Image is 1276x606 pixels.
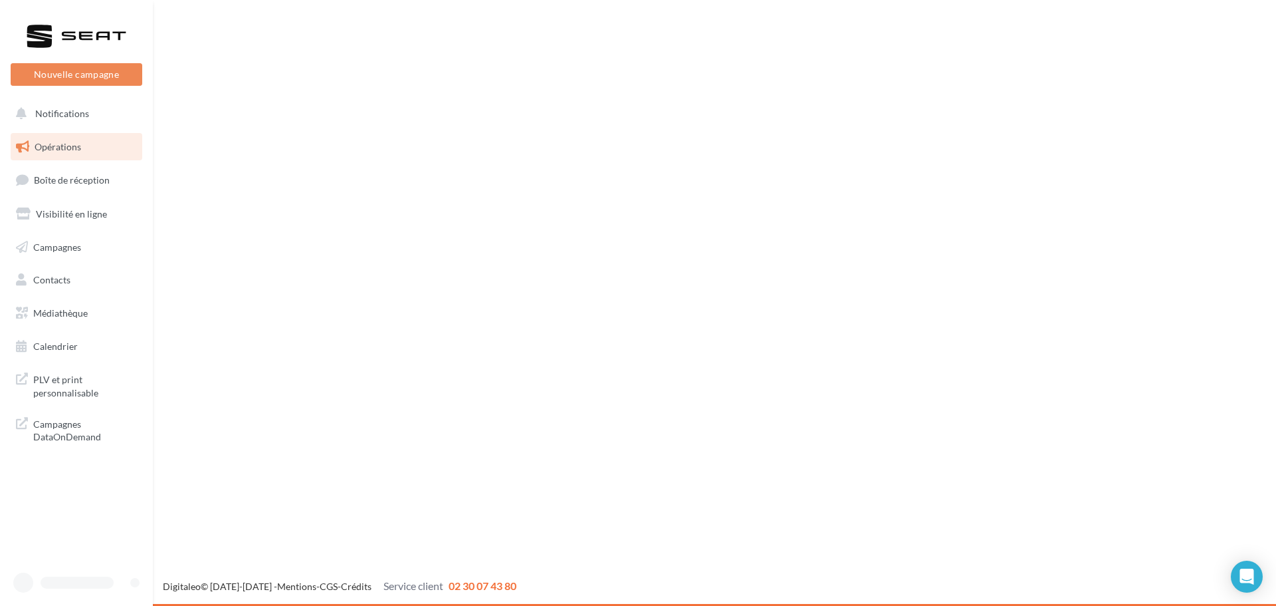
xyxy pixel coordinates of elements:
span: Service client [383,579,443,592]
a: Visibilité en ligne [8,200,145,228]
span: Campagnes [33,241,81,252]
a: PLV et print personnalisable [8,365,145,404]
a: CGS [320,581,338,592]
a: Contacts [8,266,145,294]
button: Nouvelle campagne [11,63,142,86]
span: Opérations [35,141,81,152]
a: Mentions [277,581,316,592]
span: Notifications [35,108,89,119]
a: Boîte de réception [8,166,145,194]
a: Calendrier [8,333,145,361]
span: Visibilité en ligne [36,208,107,220]
span: Boîte de réception [34,174,110,186]
a: Digitaleo [163,581,201,592]
span: Médiathèque [33,307,88,319]
span: Calendrier [33,341,78,352]
a: Campagnes [8,233,145,261]
span: 02 30 07 43 80 [449,579,516,592]
span: Contacts [33,274,70,285]
button: Notifications [8,100,140,128]
span: PLV et print personnalisable [33,371,137,399]
div: Open Intercom Messenger [1231,561,1263,593]
a: Médiathèque [8,299,145,327]
span: Campagnes DataOnDemand [33,415,137,444]
span: © [DATE]-[DATE] - - - [163,581,516,592]
a: Campagnes DataOnDemand [8,410,145,449]
a: Opérations [8,133,145,161]
a: Crédits [341,581,372,592]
